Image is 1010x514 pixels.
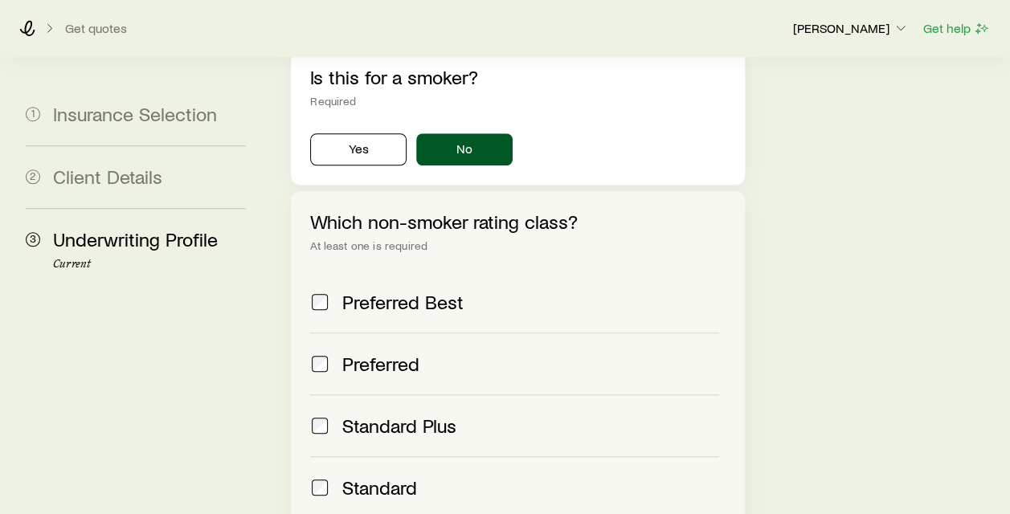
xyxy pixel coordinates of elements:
[342,353,419,375] span: Preferred
[53,102,217,125] span: Insurance Selection
[53,227,218,251] span: Underwriting Profile
[53,258,246,271] p: Current
[793,20,909,36] p: [PERSON_NAME]
[312,294,328,310] input: Preferred Best
[312,418,328,434] input: Standard Plus
[312,356,328,372] input: Preferred
[416,133,513,165] button: No
[342,291,464,313] span: Preferred Best
[792,19,910,39] button: [PERSON_NAME]
[26,169,40,184] span: 2
[53,165,162,188] span: Client Details
[342,414,456,437] span: Standard Plus
[310,133,407,165] button: Yes
[310,95,725,108] div: Required
[310,210,725,233] p: Which non-smoker rating class?
[922,19,991,38] button: Get help
[26,107,40,121] span: 1
[310,239,725,252] div: At least one is required
[310,66,725,88] p: Is this for a smoker?
[312,479,328,496] input: Standard
[64,21,128,36] button: Get quotes
[26,232,40,247] span: 3
[342,476,417,499] span: Standard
